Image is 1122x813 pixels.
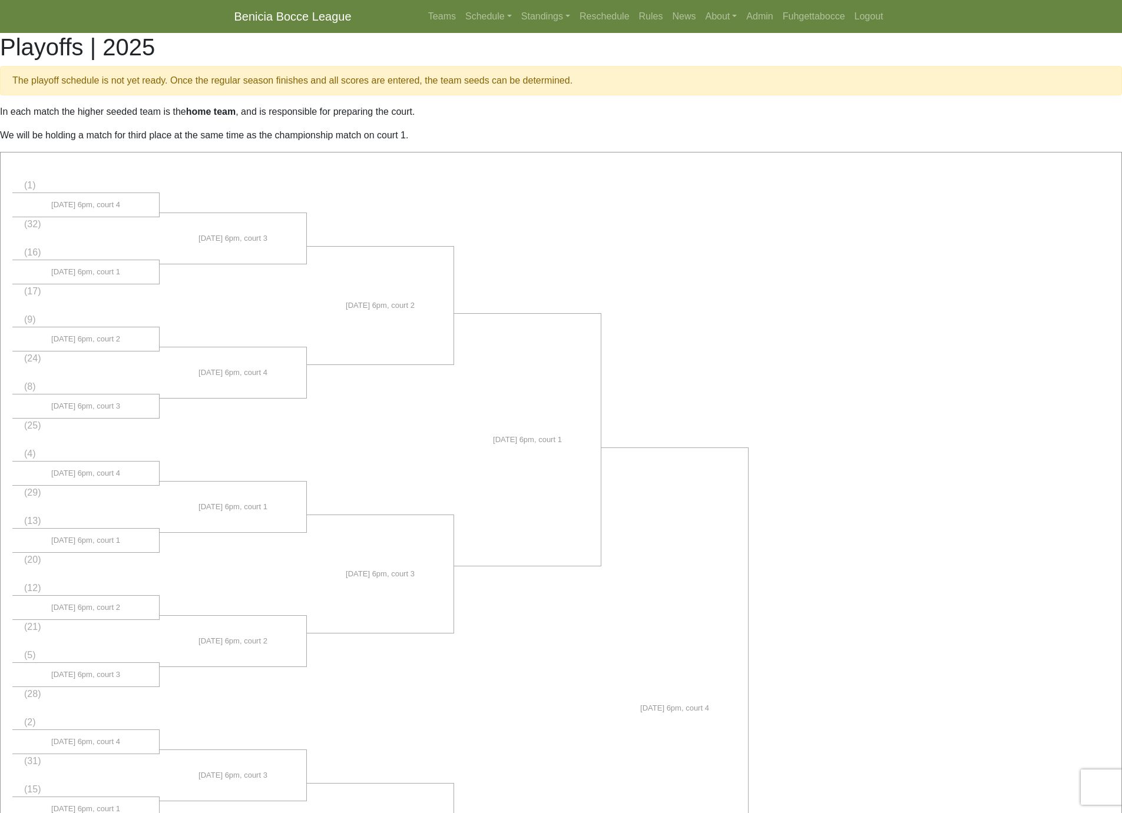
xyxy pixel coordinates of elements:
span: (9) [24,314,36,324]
span: [DATE] 6pm, court 2 [346,300,415,311]
span: (4) [24,449,36,459]
a: Admin [742,5,777,28]
a: Teams [423,5,461,28]
span: (8) [24,381,36,391]
span: (12) [24,583,41,593]
a: Logout [850,5,888,28]
span: [DATE] 6pm, court 4 [51,736,120,748]
span: [DATE] 6pm, court 4 [640,702,709,714]
a: Standings [517,5,575,28]
span: [DATE] 6pm, court 1 [51,266,120,278]
span: [DATE] 6pm, court 4 [198,367,267,379]
a: About [700,5,742,28]
span: (25) [24,420,41,430]
span: [DATE] 6pm, court 3 [51,400,120,412]
a: Benicia Bocce League [234,5,352,28]
span: [DATE] 6pm, court 2 [51,333,120,345]
span: [DATE] 6pm, court 3 [51,669,120,681]
span: (24) [24,353,41,363]
a: Reschedule [575,5,634,28]
span: [DATE] 6pm, court 4 [51,467,120,479]
span: [DATE] 6pm, court 1 [51,535,120,546]
span: (32) [24,219,41,229]
span: (20) [24,555,41,565]
span: (15) [24,784,41,794]
a: Schedule [461,5,517,28]
span: (17) [24,286,41,296]
span: [DATE] 6pm, court 3 [198,233,267,244]
a: Fuhgettabocce [778,5,850,28]
span: [DATE] 6pm, court 2 [198,635,267,647]
span: (5) [24,650,36,660]
span: (31) [24,756,41,766]
span: (1) [24,180,36,190]
span: (21) [24,622,41,632]
span: (16) [24,247,41,257]
span: (29) [24,487,41,497]
span: [DATE] 6pm, court 1 [198,501,267,513]
span: [DATE] 6pm, court 2 [51,602,120,613]
span: (2) [24,717,36,727]
a: Rules [634,5,668,28]
span: [DATE] 6pm, court 3 [198,769,267,781]
span: (28) [24,689,41,699]
span: [DATE] 6pm, court 3 [346,568,415,580]
span: [DATE] 6pm, court 4 [51,199,120,211]
span: [DATE] 6pm, court 1 [493,434,562,446]
strong: home team [186,107,236,117]
a: News [667,5,700,28]
span: (13) [24,516,41,526]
